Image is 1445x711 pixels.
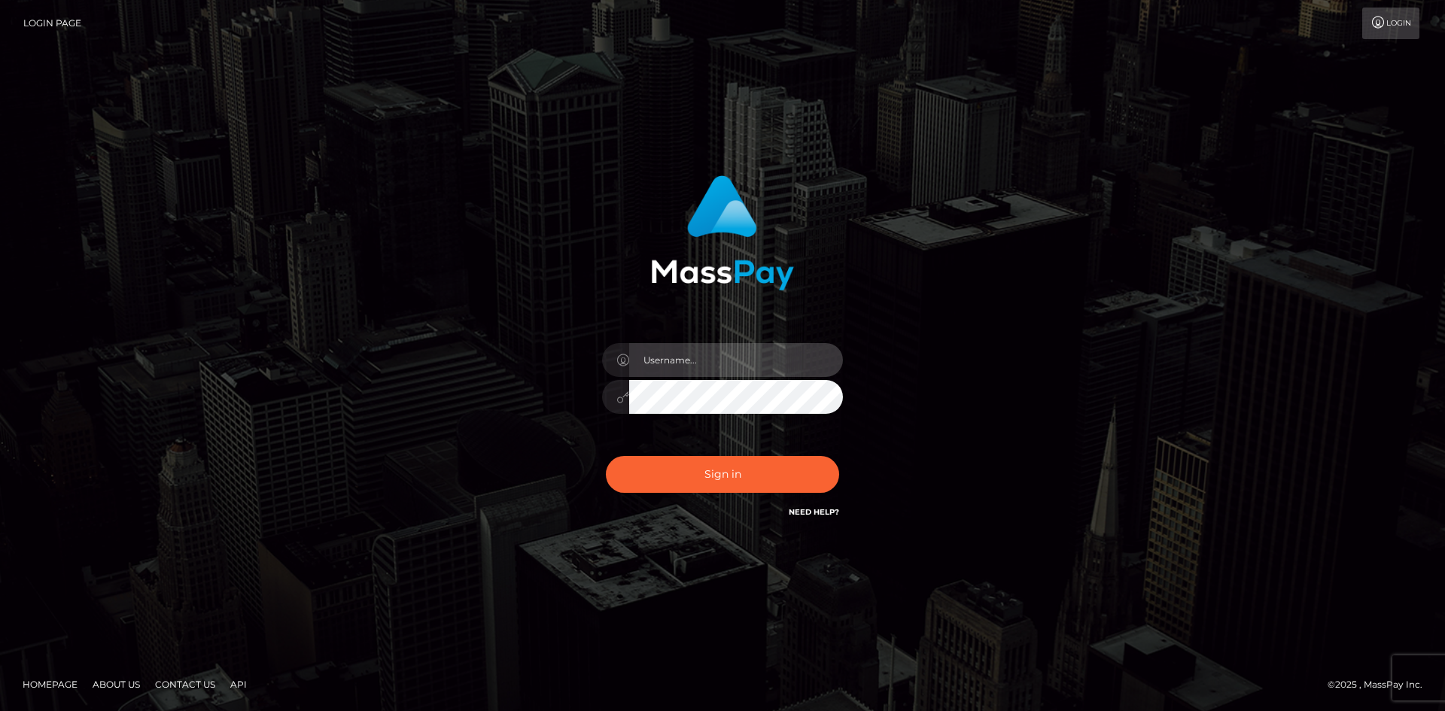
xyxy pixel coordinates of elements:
[629,343,843,377] input: Username...
[1362,8,1419,39] a: Login
[87,673,146,696] a: About Us
[606,456,839,493] button: Sign in
[224,673,253,696] a: API
[23,8,81,39] a: Login Page
[1328,676,1434,693] div: © 2025 , MassPay Inc.
[149,673,221,696] a: Contact Us
[789,507,839,517] a: Need Help?
[17,673,84,696] a: Homepage
[651,175,794,290] img: MassPay Login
